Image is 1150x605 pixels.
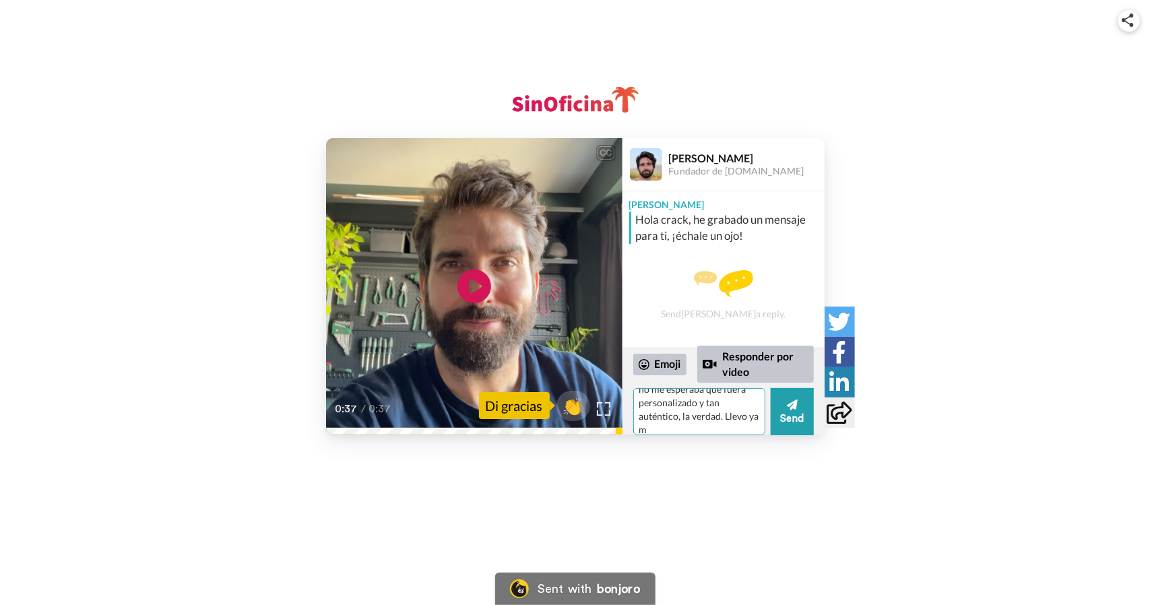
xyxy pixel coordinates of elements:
[771,388,814,435] button: Send
[597,402,610,416] img: Full screen
[669,166,824,177] div: Fundador de [DOMAIN_NAME]
[369,401,393,417] span: 0:37
[669,152,824,164] div: [PERSON_NAME]
[636,212,821,244] div: Hola crack, he grabado un mensaje para ti, ¡échale un ojo!
[362,401,366,417] span: /
[501,81,649,118] img: SinOficina logo
[622,191,825,212] div: [PERSON_NAME]
[598,146,614,160] div: CC
[556,395,590,416] span: 👏
[479,392,550,419] div: Di gracias
[556,391,590,421] button: 👏
[703,356,717,373] div: Reply by Video
[622,249,825,340] div: Send [PERSON_NAME] a reply.
[633,354,686,375] div: Emoji
[694,270,753,297] img: message.svg
[1122,13,1134,27] img: ic_share.svg
[697,346,814,383] div: Responder por video
[630,148,662,181] img: Profile Image
[336,401,359,417] span: 0:37
[633,388,765,435] textarea: Buenas [PERSON_NAME]!!! Gracias por el recibimiento, no me esperaba que fuera personalizado y tan...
